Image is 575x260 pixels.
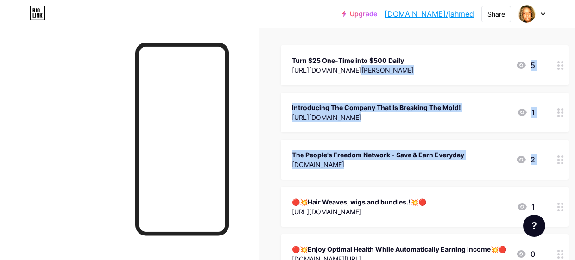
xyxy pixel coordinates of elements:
div: 1 [517,107,535,118]
div: Turn $25 One-Time into $500 Daily [292,56,414,65]
div: 1 [517,201,535,212]
div: Share [487,9,505,19]
img: jahmed [518,5,536,23]
div: [DOMAIN_NAME] [292,160,464,169]
a: Upgrade [342,10,377,18]
div: 🔴💥Hair Weaves, wigs and bundles.!💥🔴 [292,197,426,207]
a: [DOMAIN_NAME]/jahmed [385,8,474,19]
div: [URL][DOMAIN_NAME][PERSON_NAME] [292,65,414,75]
div: [URL][DOMAIN_NAME] [292,207,426,217]
div: 5 [516,60,535,71]
div: Introducing The Company That Is Breaking The Mold! [292,103,461,112]
div: 0 [516,248,535,260]
div: [URL][DOMAIN_NAME] [292,112,461,122]
div: 2 [516,154,535,165]
div: The People's Freedom Network - Save & Earn Everyday [292,150,464,160]
div: 🔴💥Enjoy Optimal Health While Automatically Earning Income💥🔴 [292,244,506,254]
